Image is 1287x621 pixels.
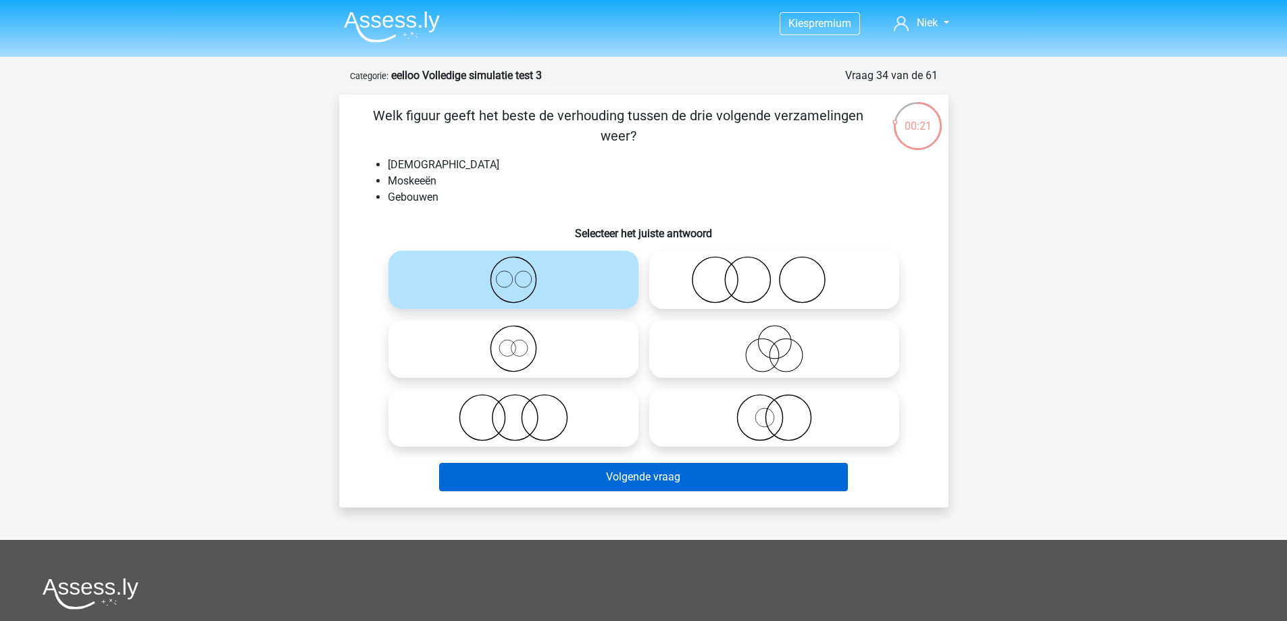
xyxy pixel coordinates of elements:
[892,101,943,134] div: 00:21
[388,189,927,205] li: Gebouwen
[388,157,927,173] li: [DEMOGRAPHIC_DATA]
[388,173,927,189] li: Moskeeën
[361,105,876,146] p: Welk figuur geeft het beste de verhouding tussen de drie volgende verzamelingen weer?
[809,17,851,30] span: premium
[350,71,388,81] small: Categorie:
[344,11,440,43] img: Assessly
[780,14,859,32] a: Kiespremium
[888,15,954,31] a: Niek
[439,463,848,491] button: Volgende vraag
[43,578,138,610] img: Assessly logo
[917,16,938,29] span: Niek
[391,69,542,82] strong: eelloo Volledige simulatie test 3
[788,17,809,30] span: Kies
[361,216,927,240] h6: Selecteer het juiste antwoord
[845,68,938,84] div: Vraag 34 van de 61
